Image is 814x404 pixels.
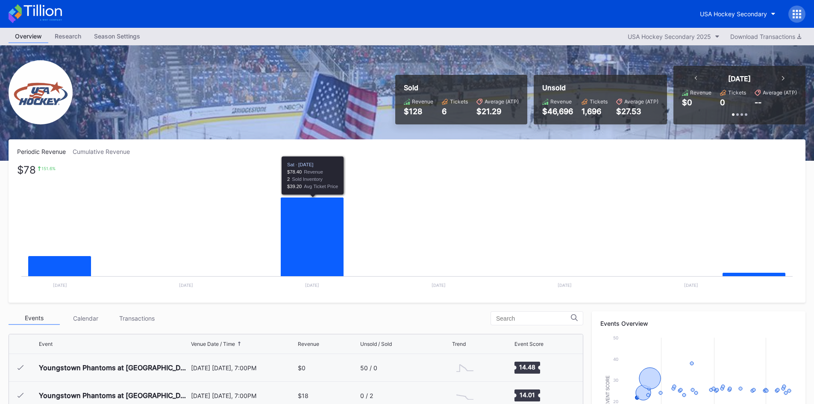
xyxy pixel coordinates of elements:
div: 0 / 2 [360,392,373,399]
div: Research [48,30,88,42]
button: Download Transactions [726,31,805,42]
div: Calendar [60,312,111,325]
div: 50 / 0 [360,364,377,372]
text: 14.48 [519,363,535,371]
div: Revenue [298,341,319,347]
div: Average (ATP) [624,98,658,105]
div: Tickets [450,98,468,105]
div: 6 [442,107,468,116]
div: $0 [682,98,692,107]
div: $21.29 [476,107,519,116]
div: [DATE] [DATE], 7:00PM [191,364,296,372]
text: [DATE] [432,283,446,288]
div: USA Hockey Secondary [700,10,767,18]
text: [DATE] [558,283,572,288]
div: Event [39,341,53,347]
div: Sold [404,83,519,92]
div: $0 [298,364,306,372]
div: Venue Date / Time [191,341,235,347]
div: Transactions [111,312,162,325]
text: [DATE] [179,283,193,288]
div: 151.6 % [41,166,56,171]
div: Youngstown Phantoms at [GEOGRAPHIC_DATA] Hockey NTDP U-18 [39,363,189,372]
div: Tickets [728,89,746,96]
div: Revenue [550,98,572,105]
button: USA Hockey Secondary 2025 [623,31,724,42]
div: Season Settings [88,30,147,42]
div: 1,696 [582,107,608,116]
text: 50 [613,335,618,340]
text: [DATE] [53,283,67,288]
text: 30 [613,377,618,383]
svg: Chart title [17,166,797,294]
div: Youngstown Phantoms at [GEOGRAPHIC_DATA] Hockey NTDP U-18 [39,391,189,400]
text: 14.01 [520,391,535,398]
div: Average (ATP) [485,98,519,105]
text: [DATE] [305,283,319,288]
div: [DATE] [728,74,751,83]
div: Trend [452,341,466,347]
div: Event Score [514,341,544,347]
div: Revenue [412,98,433,105]
div: Periodic Revenue [17,148,73,155]
div: Average (ATP) [763,89,797,96]
text: [DATE] [684,283,698,288]
a: Overview [9,30,48,43]
div: USA Hockey Secondary 2025 [628,33,711,40]
text: 20 [613,399,618,404]
div: $18 [298,392,309,399]
button: USA Hockey Secondary [694,6,782,22]
div: Events Overview [600,320,797,327]
div: Revenue [690,89,711,96]
div: 0 [720,98,725,107]
div: Cumulative Revenue [73,148,137,155]
div: $46,696 [542,107,573,116]
img: USA_Hockey_Secondary.png [9,60,73,124]
text: 40 [613,357,618,362]
div: Download Transactions [730,33,801,40]
div: Unsold [542,83,658,92]
div: -- [755,98,761,107]
a: Season Settings [88,30,147,43]
input: Search [496,315,571,322]
div: [DATE] [DATE], 7:00PM [191,392,296,399]
a: Research [48,30,88,43]
div: $78 [17,166,36,174]
div: Unsold / Sold [360,341,392,347]
div: Events [9,312,60,325]
div: Tickets [590,98,608,105]
div: $128 [404,107,433,116]
svg: Chart title [452,357,478,378]
div: $27.53 [616,107,658,116]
